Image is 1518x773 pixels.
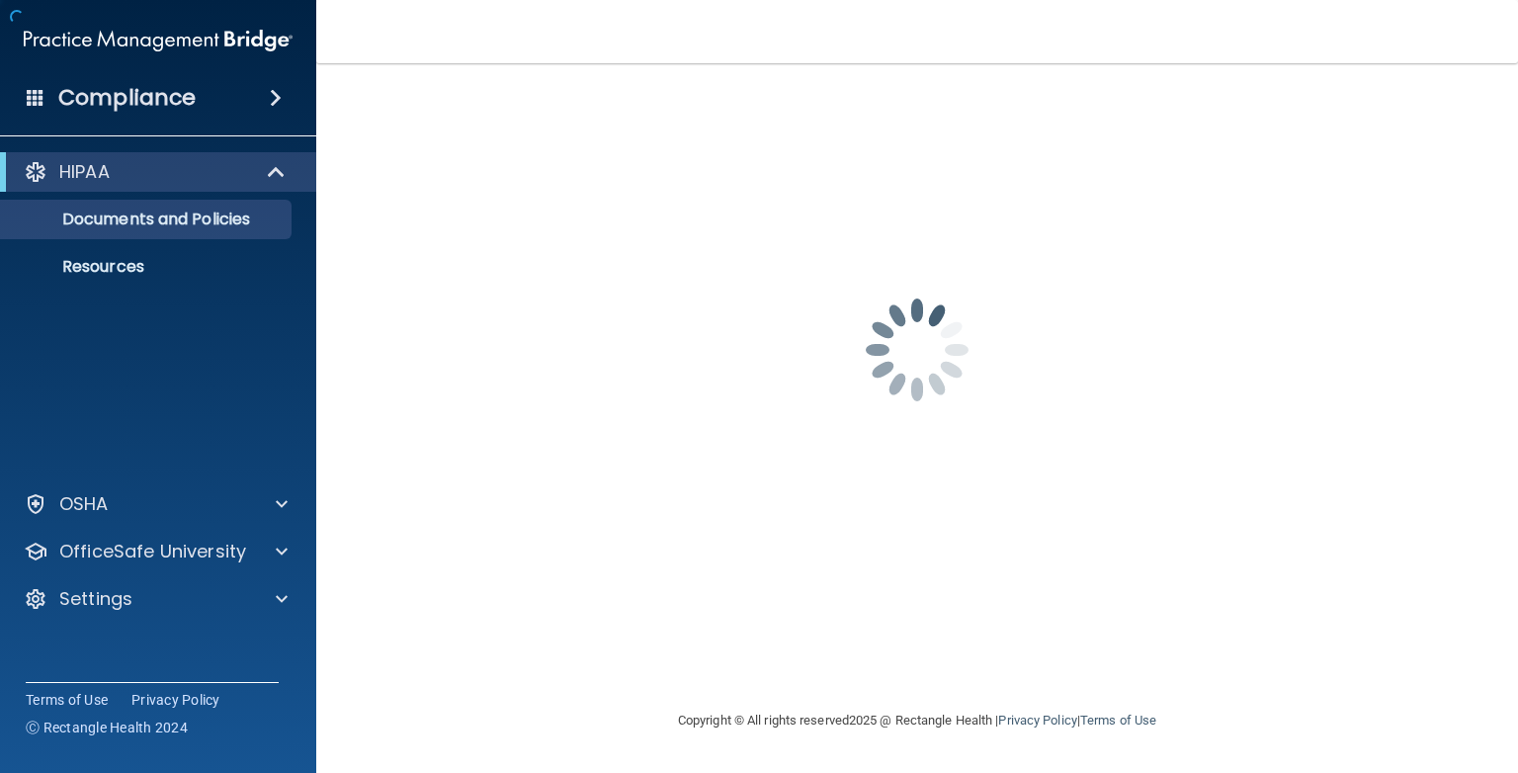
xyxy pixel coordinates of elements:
a: OfficeSafe University [24,540,288,563]
p: OSHA [59,492,109,516]
a: OSHA [24,492,288,516]
a: Terms of Use [26,690,108,710]
p: Settings [59,587,132,611]
a: HIPAA [24,160,287,184]
h4: Compliance [58,84,196,112]
p: OfficeSafe University [59,540,246,563]
a: Settings [24,587,288,611]
iframe: Drift Widget Chat Controller [1177,634,1494,712]
a: Terms of Use [1080,713,1156,728]
span: Ⓒ Rectangle Health 2024 [26,718,188,737]
div: Copyright © All rights reserved 2025 @ Rectangle Health | | [556,689,1278,752]
p: HIPAA [59,160,110,184]
img: spinner.e123f6fc.gif [818,251,1016,449]
img: PMB logo [24,21,293,60]
p: Resources [13,257,283,277]
p: Documents and Policies [13,210,283,229]
a: Privacy Policy [998,713,1076,728]
a: Privacy Policy [131,690,220,710]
